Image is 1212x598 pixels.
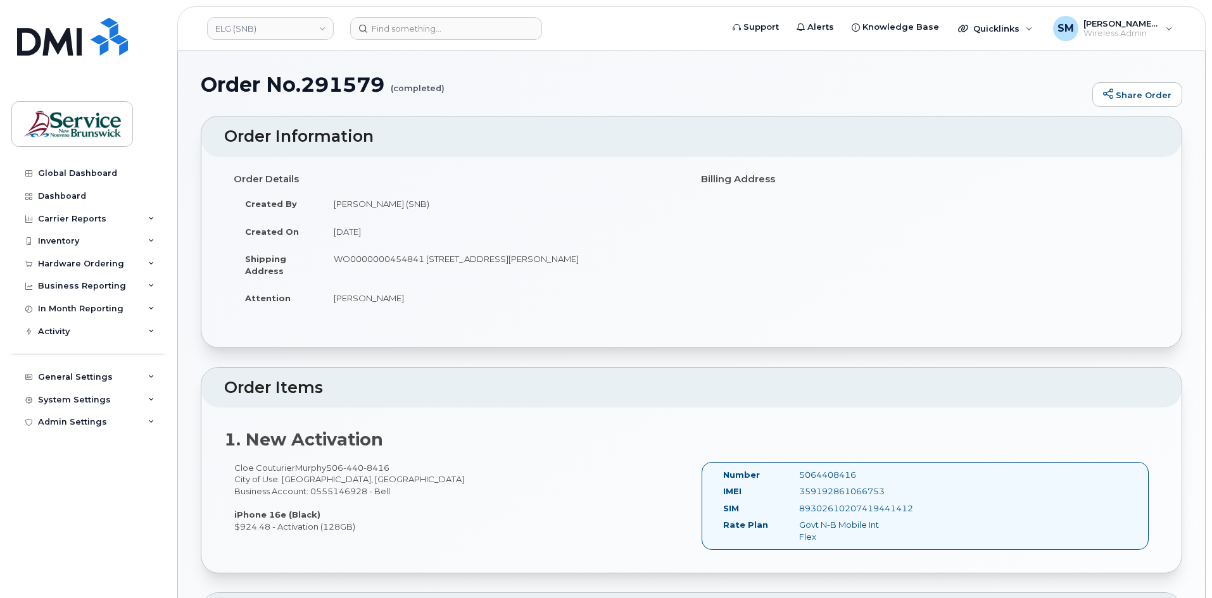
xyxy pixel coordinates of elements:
h4: Billing Address [701,174,1149,185]
span: 506 [326,463,389,473]
strong: iPhone 16e (Black) [234,509,320,520]
div: Cloe CouturierMurphy City of Use: [GEOGRAPHIC_DATA], [GEOGRAPHIC_DATA] Business Account: 05551469... [224,462,691,532]
a: Share Order [1092,82,1182,108]
h1: Order No.291579 [201,73,1086,96]
h2: Order Information [224,128,1159,146]
span: 440 [343,463,363,473]
td: WO0000000454841 [STREET_ADDRESS][PERSON_NAME] [322,245,682,284]
td: [PERSON_NAME] [322,284,682,312]
strong: Created By [245,199,297,209]
span: 8416 [363,463,389,473]
td: [DATE] [322,218,682,246]
td: [PERSON_NAME] (SNB) [322,190,682,218]
small: (completed) [391,73,445,93]
label: IMEI [723,485,742,497]
strong: 1. New Activation [224,429,383,450]
div: Govt N-B Mobile Int Flex [790,519,895,542]
strong: Created On [245,227,299,237]
div: 5064408416 [790,469,895,481]
h4: Order Details [234,174,682,185]
strong: Shipping Address [245,254,286,276]
h2: Order Items [224,379,1159,397]
label: Number [723,469,760,481]
label: Rate Plan [723,519,768,531]
strong: Attention [245,293,291,303]
div: 359192861066753 [790,485,895,497]
div: 89302610207419441412 [790,502,895,514]
label: SIM [723,502,739,514]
